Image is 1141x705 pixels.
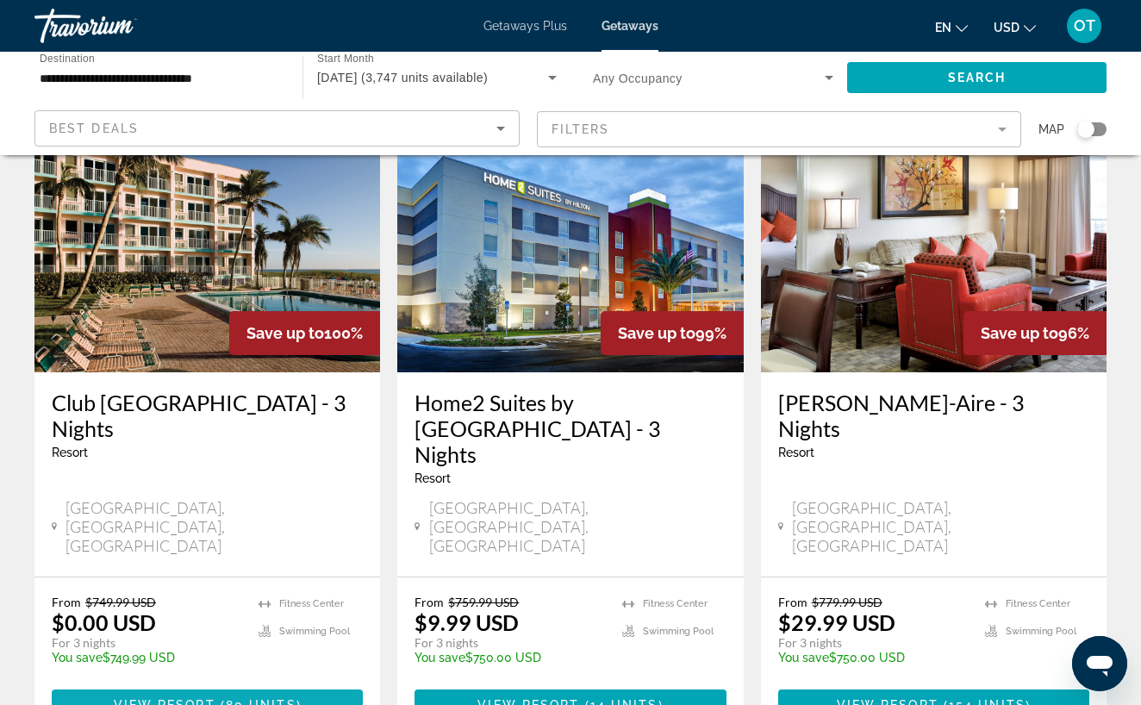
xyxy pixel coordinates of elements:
span: [DATE] (3,747 units available) [317,71,488,84]
span: [GEOGRAPHIC_DATA], [GEOGRAPHIC_DATA], [GEOGRAPHIC_DATA] [792,498,1089,555]
span: Resort [415,471,451,485]
p: For 3 nights [52,635,241,651]
p: $750.00 USD [415,651,604,664]
img: 3875I01X.jpg [761,97,1107,372]
mat-select: Sort by [49,118,505,139]
span: Destination [40,53,95,64]
span: $749.99 USD [85,595,156,609]
p: $749.99 USD [52,651,241,664]
button: Change language [935,15,968,40]
span: Best Deals [49,122,139,135]
iframe: Кнопка запуска окна обмена сообщениями [1072,636,1127,691]
a: [PERSON_NAME]-Aire - 3 Nights [778,390,1089,441]
img: S041E01X.jpg [397,97,743,372]
span: $759.99 USD [448,595,519,609]
span: Fitness Center [279,598,344,609]
span: From [415,595,444,609]
span: Save up to [618,324,695,342]
span: Fitness Center [643,598,708,609]
span: From [52,595,81,609]
span: Search [948,71,1007,84]
span: Start Month [317,53,374,65]
p: $0.00 USD [52,609,156,635]
a: Club [GEOGRAPHIC_DATA] - 3 Nights [52,390,363,441]
p: $29.99 USD [778,609,895,635]
span: You save [415,651,465,664]
p: For 3 nights [415,635,604,651]
span: Save up to [246,324,324,342]
div: 100% [229,311,380,355]
span: [GEOGRAPHIC_DATA], [GEOGRAPHIC_DATA], [GEOGRAPHIC_DATA] [429,498,726,555]
span: [GEOGRAPHIC_DATA], [GEOGRAPHIC_DATA], [GEOGRAPHIC_DATA] [65,498,363,555]
span: Map [1038,117,1064,141]
span: From [778,595,807,609]
span: Swimming Pool [1006,626,1076,637]
a: Getaways [602,19,658,33]
span: Save up to [981,324,1058,342]
span: Fitness Center [1006,598,1070,609]
a: Getaways Plus [483,19,567,33]
span: Swimming Pool [279,626,350,637]
div: 96% [963,311,1107,355]
span: You save [52,651,103,664]
button: Filter [537,110,1022,148]
span: You save [778,651,829,664]
span: OT [1074,17,1095,34]
a: Home2 Suites by [GEOGRAPHIC_DATA] - 3 Nights [415,390,726,467]
span: Any Occupancy [593,72,683,85]
span: USD [994,21,1019,34]
button: Search [847,62,1107,93]
div: 99% [601,311,744,355]
span: en [935,21,951,34]
a: Travorium [34,3,207,48]
img: 2890E01X.jpg [34,97,380,372]
p: $750.00 USD [778,651,968,664]
button: User Menu [1062,8,1107,44]
button: Change currency [994,15,1036,40]
span: $779.99 USD [812,595,882,609]
span: Resort [52,446,88,459]
span: Resort [778,446,814,459]
span: Swimming Pool [643,626,714,637]
p: For 3 nights [778,635,968,651]
p: $9.99 USD [415,609,519,635]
